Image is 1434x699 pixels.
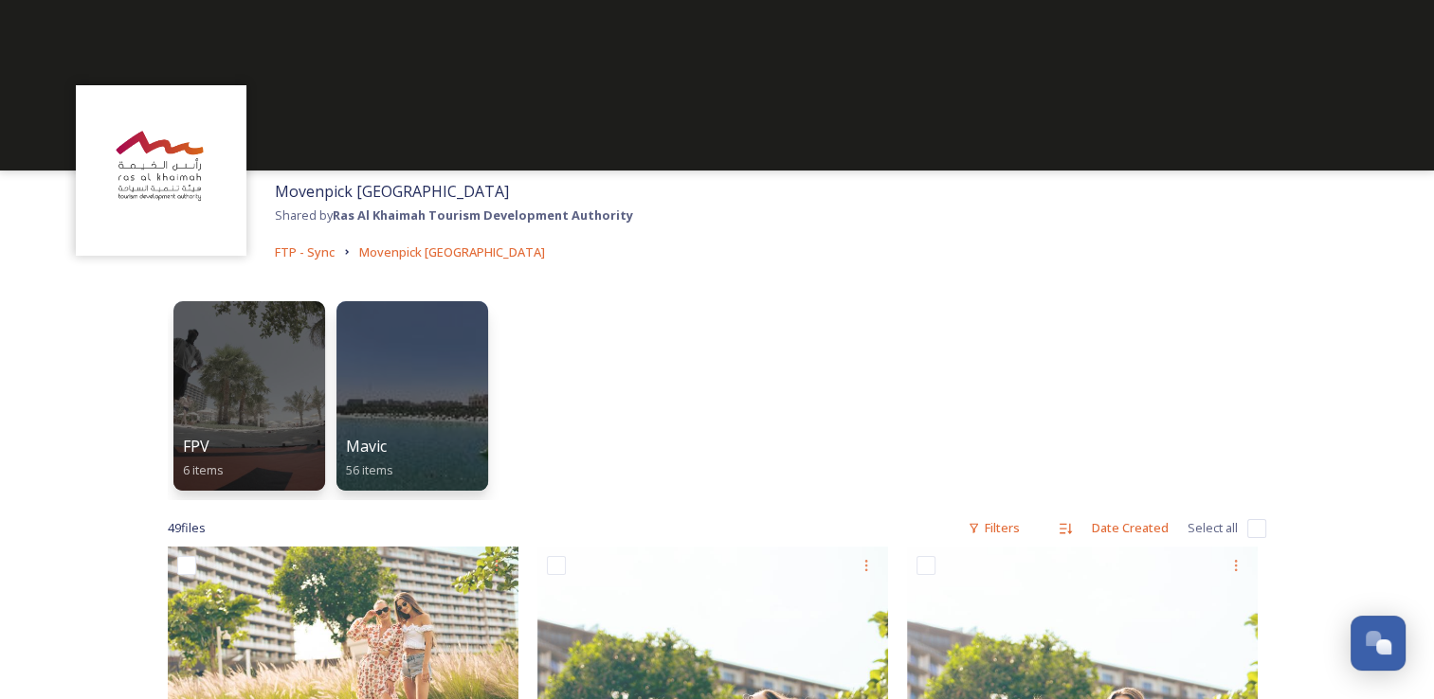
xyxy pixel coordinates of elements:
[1082,510,1178,547] div: Date Created
[275,206,633,224] span: Shared by
[1351,616,1406,671] button: Open Chat
[346,436,387,457] span: Mavic
[168,519,206,537] span: 49 file s
[85,95,237,246] img: Logo_RAKTDA_RGB-01.png
[359,241,545,263] a: Movenpick [GEOGRAPHIC_DATA]
[275,243,335,260] span: FTP - Sync
[346,461,393,478] span: 56 items
[359,243,545,260] span: Movenpick [GEOGRAPHIC_DATA]
[333,206,633,224] strong: Ras Al Khaimah Tourism Development Authority
[1188,519,1238,537] span: Select all
[183,461,224,478] span: 6 items
[275,181,509,202] span: Movenpick [GEOGRAPHIC_DATA]
[168,292,331,491] a: FPV6 items
[275,241,335,263] a: FTP - Sync
[331,292,494,491] a: Mavic56 items
[183,436,209,457] span: FPV
[958,510,1029,547] div: Filters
